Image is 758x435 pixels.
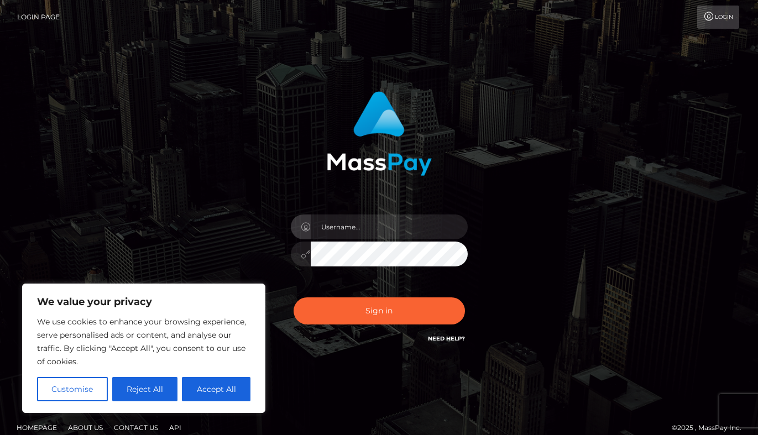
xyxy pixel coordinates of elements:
[182,377,250,401] button: Accept All
[294,297,465,324] button: Sign in
[327,91,432,176] img: MassPay Login
[17,6,60,29] a: Login Page
[428,335,465,342] a: Need Help?
[112,377,178,401] button: Reject All
[22,284,265,413] div: We value your privacy
[37,295,250,308] p: We value your privacy
[697,6,739,29] a: Login
[37,377,108,401] button: Customise
[672,422,750,434] div: © 2025 , MassPay Inc.
[37,315,250,368] p: We use cookies to enhance your browsing experience, serve personalised ads or content, and analys...
[311,214,468,239] input: Username...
